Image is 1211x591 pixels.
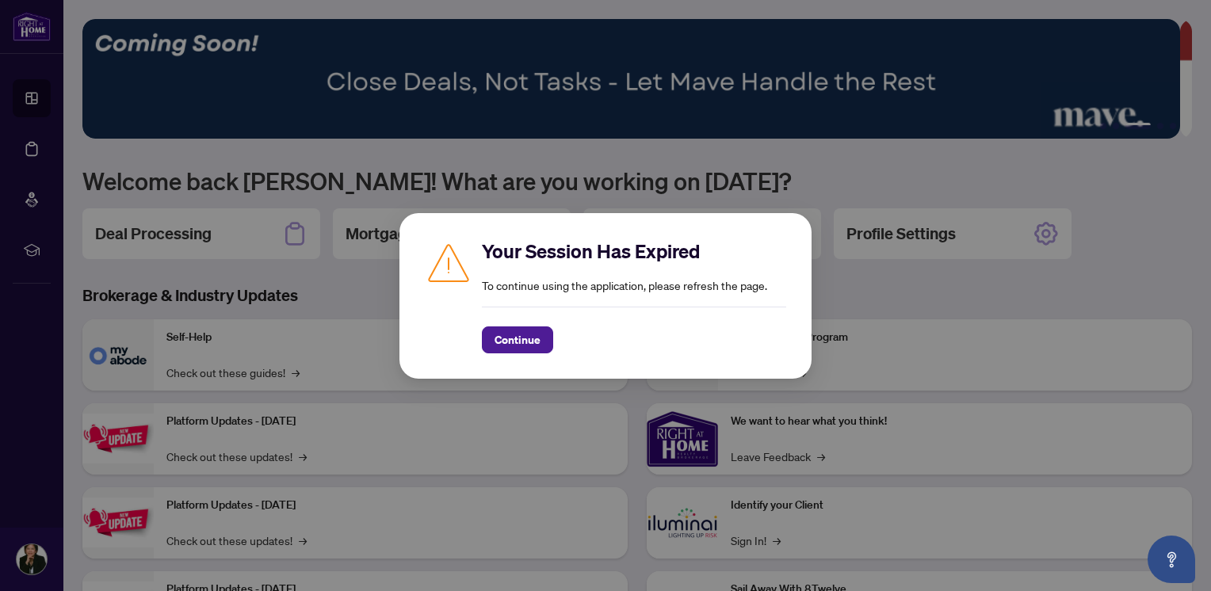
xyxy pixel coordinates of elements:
div: To continue using the application, please refresh the page. [482,238,786,353]
button: Open asap [1148,536,1195,583]
button: Continue [482,326,553,353]
img: Caution icon [425,238,472,286]
span: Continue [495,327,541,353]
h2: Your Session Has Expired [482,238,786,264]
